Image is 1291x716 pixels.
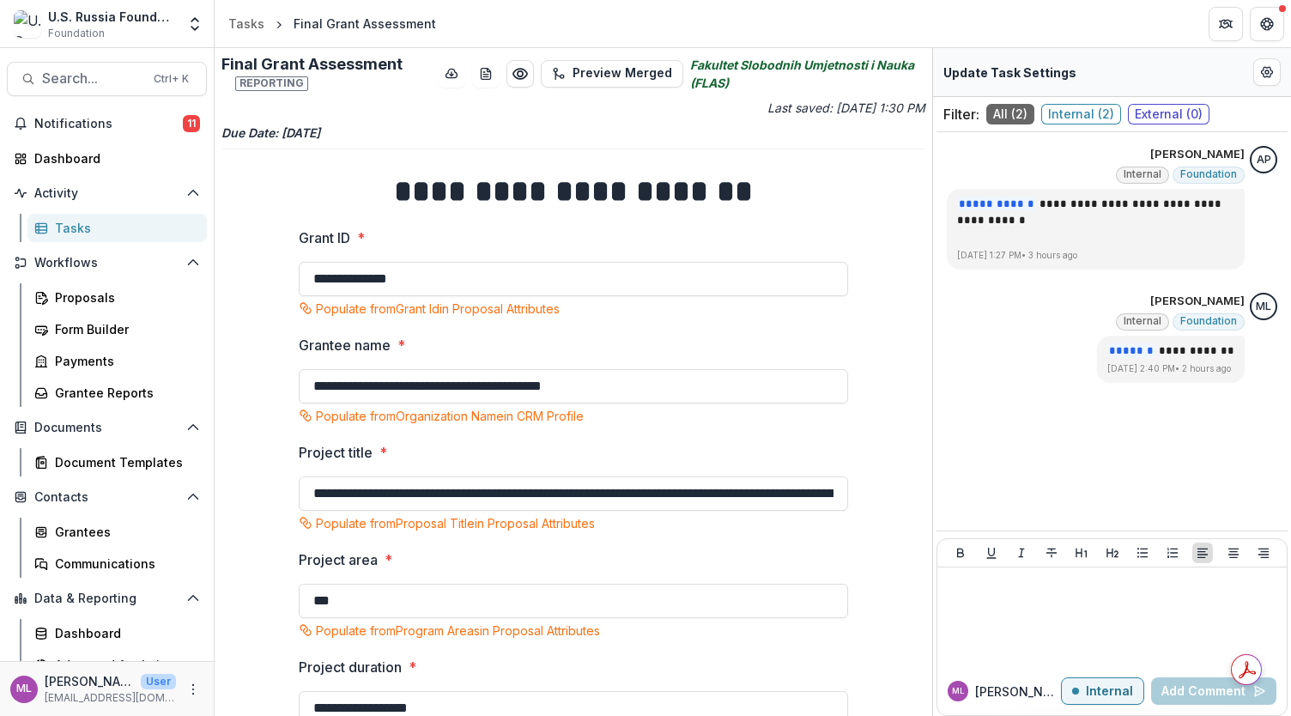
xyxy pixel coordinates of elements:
[299,335,391,355] p: Grantee name
[1124,315,1161,327] span: Internal
[221,11,271,36] a: Tasks
[55,219,193,237] div: Tasks
[55,288,193,306] div: Proposals
[55,624,193,642] div: Dashboard
[141,674,176,689] p: User
[7,179,207,207] button: Open Activity
[27,379,207,407] a: Grantee Reports
[228,15,264,33] div: Tasks
[316,407,584,425] p: Populate from Organization Name in CRM Profile
[55,523,193,541] div: Grantees
[1209,7,1243,41] button: Partners
[1256,301,1271,312] div: Maria Lvova
[183,7,207,41] button: Open entity switcher
[1128,104,1209,124] span: External ( 0 )
[1151,677,1276,705] button: Add Comment
[55,320,193,338] div: Form Builder
[27,315,207,343] a: Form Builder
[1132,543,1153,563] button: Bullet List
[221,55,431,92] h2: Final Grant Assessment
[316,622,600,640] p: Populate from Program Areas in Proposal Attributes
[294,15,436,33] div: Final Grant Assessment
[1041,543,1062,563] button: Strike
[299,442,373,463] p: Project title
[235,76,308,90] span: Reporting
[1150,293,1245,310] p: [PERSON_NAME]
[1253,58,1281,86] button: Edit Form Settings
[1180,168,1237,180] span: Foundation
[55,656,193,674] div: Advanced Analytics
[1061,677,1144,705] button: Internal
[221,11,443,36] nav: breadcrumb
[1086,684,1133,699] p: Internal
[943,104,979,124] p: Filter:
[34,592,179,606] span: Data & Reporting
[957,249,1234,262] p: [DATE] 1:27 PM • 3 hours ago
[438,60,465,88] button: download-button
[1011,543,1032,563] button: Italicize
[48,8,176,26] div: U.S. Russia Foundation
[16,683,32,695] div: Maria Lvova
[1124,168,1161,180] span: Internal
[472,60,500,88] button: download-word-button
[1071,543,1092,563] button: Heading 1
[42,70,143,87] span: Search...
[14,10,41,38] img: U.S. Russia Foundation
[299,228,350,248] p: Grant ID
[34,117,183,131] span: Notifications
[27,283,207,312] a: Proposals
[27,651,207,679] a: Advanced Analytics
[1192,543,1213,563] button: Align Left
[1180,315,1237,327] span: Foundation
[690,56,925,92] i: Fakultet Slobodnih Umjetnosti i Nauka (FLAS)
[34,490,179,505] span: Contacts
[183,679,203,700] button: More
[34,421,179,435] span: Documents
[27,518,207,546] a: Grantees
[55,453,193,471] div: Document Templates
[506,60,534,88] button: Preview e77b2ed4-d59c-4fe8-ad24-accd9a9a9705.pdf
[1223,543,1244,563] button: Align Center
[986,104,1034,124] span: All ( 2 )
[27,448,207,476] a: Document Templates
[34,186,179,201] span: Activity
[952,687,965,695] div: Maria Lvova
[981,543,1002,563] button: Underline
[27,549,207,578] a: Communications
[7,483,207,511] button: Open Contacts
[299,549,378,570] p: Project area
[943,64,1076,82] p: Update Task Settings
[34,149,193,167] div: Dashboard
[1150,146,1245,163] p: [PERSON_NAME]
[55,555,193,573] div: Communications
[7,62,207,96] button: Search...
[7,144,207,173] a: Dashboard
[7,585,207,612] button: Open Data & Reporting
[27,214,207,242] a: Tasks
[1107,362,1234,375] p: [DATE] 2:40 PM • 2 hours ago
[1162,543,1183,563] button: Ordered List
[950,543,971,563] button: Bold
[27,619,207,647] a: Dashboard
[577,99,925,117] p: Last saved: [DATE] 1:30 PM
[55,384,193,402] div: Grantee Reports
[541,60,683,88] button: Preview Merged
[316,300,560,318] p: Populate from Grant Id in Proposal Attributes
[48,26,105,41] span: Foundation
[1250,7,1284,41] button: Get Help
[975,683,1061,701] p: [PERSON_NAME]
[316,514,595,532] p: Populate from Proposal Title in Proposal Attributes
[7,414,207,441] button: Open Documents
[45,690,176,706] p: [EMAIL_ADDRESS][DOMAIN_NAME]
[34,256,179,270] span: Workflows
[7,110,207,137] button: Notifications11
[221,124,925,142] p: Due Date: [DATE]
[150,70,192,88] div: Ctrl + K
[1253,543,1274,563] button: Align Right
[1102,543,1123,563] button: Heading 2
[55,352,193,370] div: Payments
[299,657,402,677] p: Project duration
[45,672,134,690] p: [PERSON_NAME]
[27,347,207,375] a: Payments
[1257,155,1271,166] div: Anna P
